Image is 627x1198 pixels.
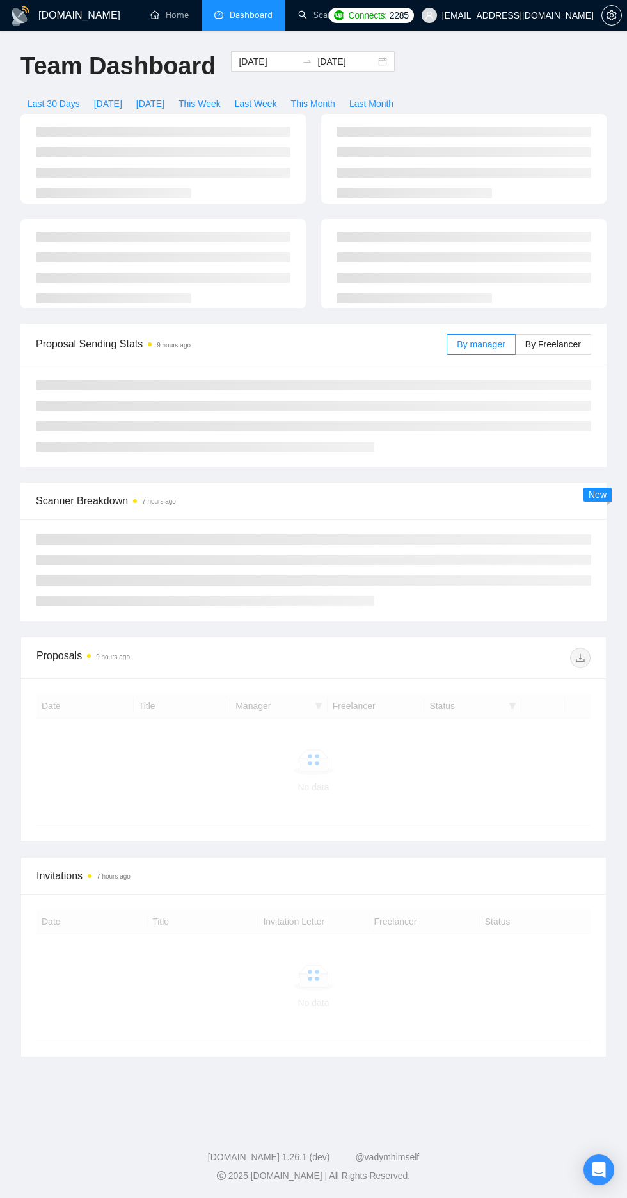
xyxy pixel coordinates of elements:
[20,93,87,114] button: Last 30 Days
[583,1154,614,1185] div: Open Intercom Messenger
[230,10,273,20] span: Dashboard
[601,10,622,20] a: setting
[284,93,342,114] button: This Month
[36,336,447,352] span: Proposal Sending Stats
[302,56,312,67] span: swap-right
[129,93,171,114] button: [DATE]
[136,97,164,111] span: [DATE]
[97,873,131,880] time: 7 hours ago
[208,1152,330,1162] a: [DOMAIN_NAME] 1.26.1 (dev)
[87,93,129,114] button: [DATE]
[601,5,622,26] button: setting
[349,97,393,111] span: Last Month
[298,10,345,20] a: searchScanner
[94,97,122,111] span: [DATE]
[589,490,607,500] span: New
[10,1169,617,1183] div: 2025 [DOMAIN_NAME] | All Rights Reserved.
[342,93,401,114] button: Last Month
[228,93,284,114] button: Last Week
[235,97,277,111] span: Last Week
[317,54,376,68] input: End date
[171,93,228,114] button: This Week
[355,1152,419,1162] a: @vadymhimself
[179,97,221,111] span: This Week
[602,10,621,20] span: setting
[10,6,31,26] img: logo
[20,51,216,81] h1: Team Dashboard
[302,56,312,67] span: to
[214,10,223,19] span: dashboard
[36,493,591,509] span: Scanner Breakdown
[28,97,80,111] span: Last 30 Days
[239,54,297,68] input: Start date
[157,342,191,349] time: 9 hours ago
[36,648,313,668] div: Proposals
[525,339,581,349] span: By Freelancer
[96,653,130,660] time: 9 hours ago
[291,97,335,111] span: This Month
[142,498,176,505] time: 7 hours ago
[150,10,189,20] a: homeHome
[425,11,434,20] span: user
[36,868,591,884] span: Invitations
[217,1171,226,1180] span: copyright
[348,8,386,22] span: Connects:
[390,8,409,22] span: 2285
[457,339,505,349] span: By manager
